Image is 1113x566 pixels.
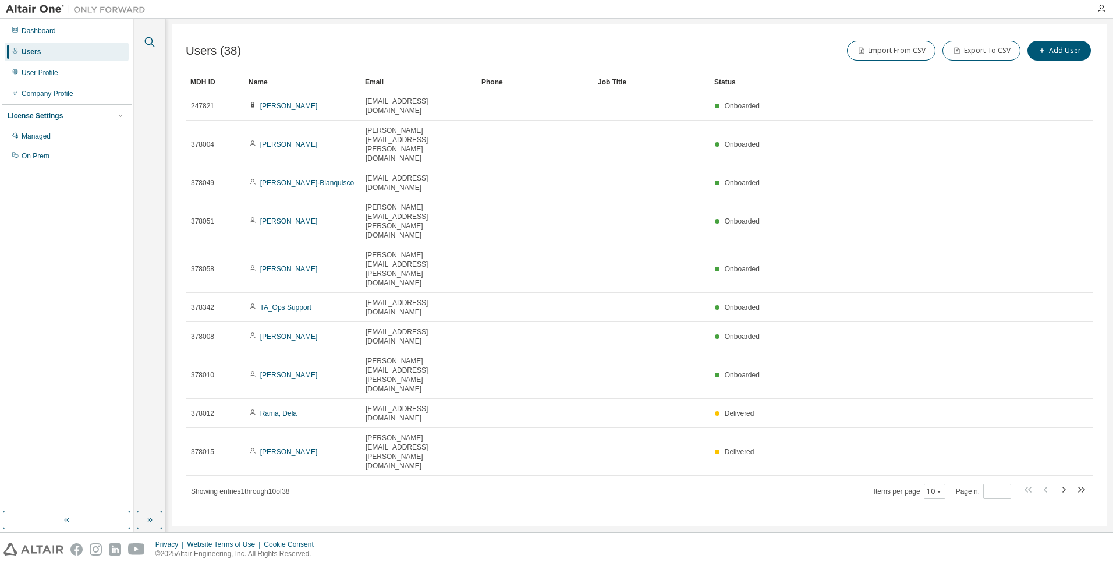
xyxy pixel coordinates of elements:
[260,409,297,418] a: Rama, Dela
[191,264,214,274] span: 378058
[725,371,760,379] span: Onboarded
[598,73,705,91] div: Job Title
[725,140,760,148] span: Onboarded
[191,447,214,457] span: 378015
[725,217,760,225] span: Onboarded
[366,97,472,115] span: [EMAIL_ADDRESS][DOMAIN_NAME]
[90,543,102,556] img: instagram.svg
[260,102,318,110] a: [PERSON_NAME]
[366,433,472,471] span: [PERSON_NAME][EMAIL_ADDRESS][PERSON_NAME][DOMAIN_NAME]
[366,327,472,346] span: [EMAIL_ADDRESS][DOMAIN_NAME]
[260,179,354,187] a: [PERSON_NAME]-Blanquisco
[366,404,472,423] span: [EMAIL_ADDRESS][DOMAIN_NAME]
[366,298,472,317] span: [EMAIL_ADDRESS][DOMAIN_NAME]
[249,73,356,91] div: Name
[927,487,942,496] button: 10
[6,3,151,15] img: Altair One
[3,543,63,556] img: altair_logo.svg
[725,265,760,273] span: Onboarded
[260,140,318,148] a: [PERSON_NAME]
[847,41,935,61] button: Import From CSV
[260,448,318,456] a: [PERSON_NAME]
[366,356,472,394] span: [PERSON_NAME][EMAIL_ADDRESS][PERSON_NAME][DOMAIN_NAME]
[191,217,214,226] span: 378051
[70,543,83,556] img: facebook.svg
[260,303,311,312] a: TA_Ops Support
[956,484,1011,499] span: Page n.
[191,178,214,188] span: 378049
[481,73,589,91] div: Phone
[725,332,760,341] span: Onboarded
[22,26,56,36] div: Dashboard
[942,41,1020,61] button: Export To CSV
[128,543,145,556] img: youtube.svg
[725,448,754,456] span: Delivered
[191,101,214,111] span: 247821
[366,174,472,192] span: [EMAIL_ADDRESS][DOMAIN_NAME]
[191,487,290,496] span: Showing entries 1 through 10 of 38
[366,203,472,240] span: [PERSON_NAME][EMAIL_ADDRESS][PERSON_NAME][DOMAIN_NAME]
[22,68,58,77] div: User Profile
[365,73,472,91] div: Email
[366,126,472,163] span: [PERSON_NAME][EMAIL_ADDRESS][PERSON_NAME][DOMAIN_NAME]
[260,332,318,341] a: [PERSON_NAME]
[366,250,472,288] span: [PERSON_NAME][EMAIL_ADDRESS][PERSON_NAME][DOMAIN_NAME]
[186,44,241,58] span: Users (38)
[260,371,318,379] a: [PERSON_NAME]
[264,540,320,549] div: Cookie Consent
[22,89,73,98] div: Company Profile
[155,549,321,559] p: © 2025 Altair Engineering, Inc. All Rights Reserved.
[874,484,945,499] span: Items per page
[725,409,754,418] span: Delivered
[191,332,214,341] span: 378008
[187,540,264,549] div: Website Terms of Use
[22,132,51,141] div: Managed
[109,543,121,556] img: linkedin.svg
[260,217,318,225] a: [PERSON_NAME]
[191,409,214,418] span: 378012
[22,151,49,161] div: On Prem
[725,102,760,110] span: Onboarded
[191,303,214,312] span: 378342
[260,265,318,273] a: [PERSON_NAME]
[155,540,187,549] div: Privacy
[1027,41,1091,61] button: Add User
[190,73,239,91] div: MDH ID
[725,303,760,312] span: Onboarded
[725,179,760,187] span: Onboarded
[22,47,41,56] div: Users
[191,140,214,149] span: 378004
[191,370,214,380] span: 378010
[8,111,63,121] div: License Settings
[714,73,1033,91] div: Status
